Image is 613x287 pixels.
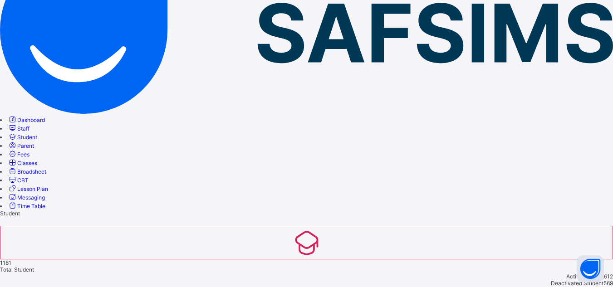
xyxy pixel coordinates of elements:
[17,177,29,184] span: CBT
[566,273,604,280] span: Active Student
[17,134,37,141] span: Student
[8,203,45,209] a: Time Table
[8,117,45,123] a: Dashboard
[17,168,46,175] span: Broadsheet
[8,194,45,201] a: Messaging
[8,160,37,166] a: Classes
[577,255,604,282] button: Open asap
[8,125,29,132] a: Staff
[17,142,34,149] span: Parent
[17,160,37,166] span: Classes
[8,134,37,141] a: Student
[603,280,613,287] span: 569
[8,185,48,192] a: Lesson Plan
[17,125,29,132] span: Staff
[17,185,48,192] span: Lesson Plan
[604,273,613,280] span: 612
[8,142,34,149] a: Parent
[551,280,603,287] span: Deactivated Student
[8,168,46,175] a: Broadsheet
[17,117,45,123] span: Dashboard
[8,177,29,184] a: CBT
[17,194,45,201] span: Messaging
[8,151,29,158] a: Fees
[17,203,45,209] span: Time Table
[17,151,29,158] span: Fees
